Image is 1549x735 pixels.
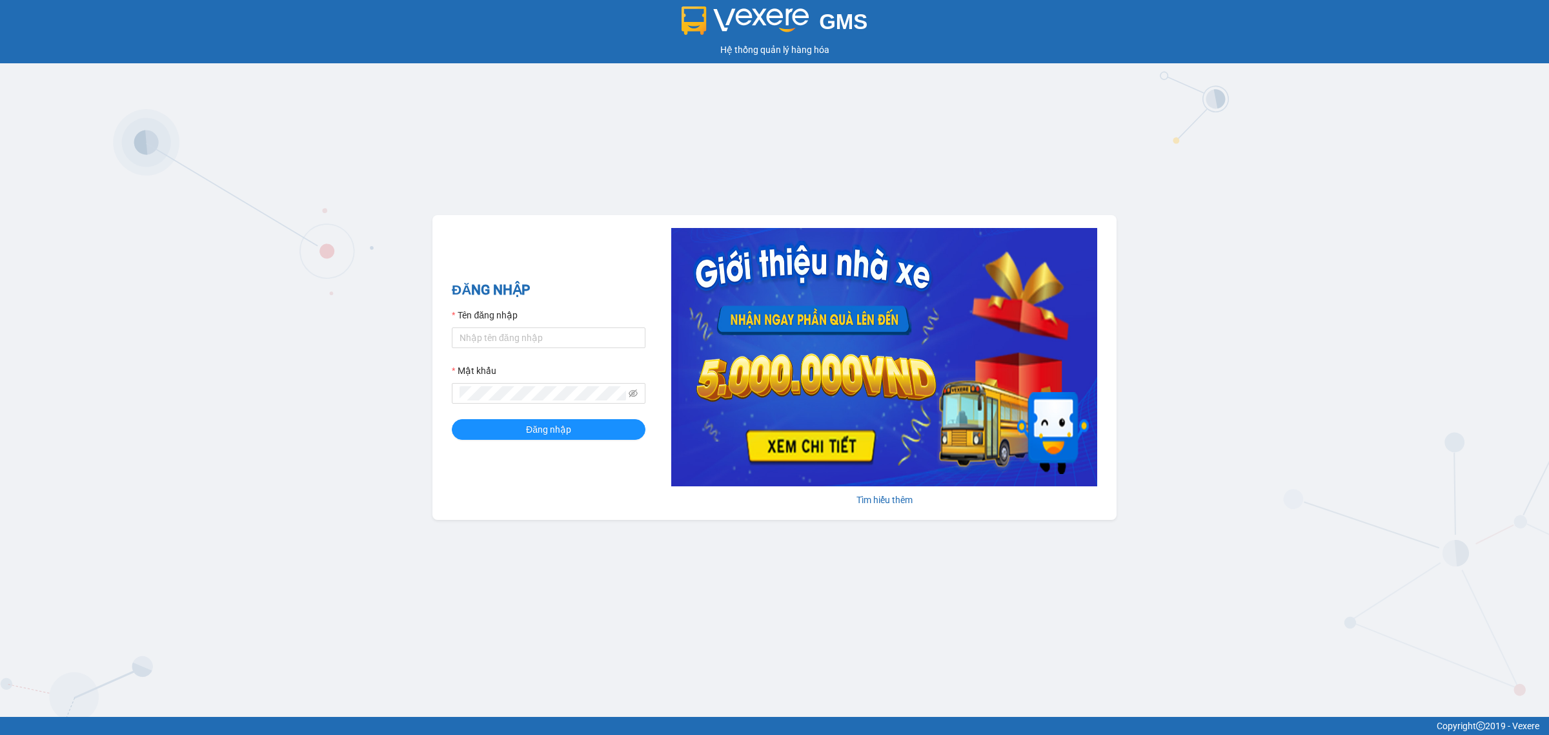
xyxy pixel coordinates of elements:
[3,43,1546,57] div: Hệ thống quản lý hàng hóa
[671,228,1097,486] img: banner-0
[452,419,645,440] button: Đăng nhập
[10,719,1539,733] div: Copyright 2019 - Vexere
[460,386,626,400] input: Mật khẩu
[452,308,518,322] label: Tên đăng nhập
[682,6,809,35] img: logo 2
[819,10,867,34] span: GMS
[682,19,868,30] a: GMS
[671,493,1097,507] div: Tìm hiểu thêm
[452,327,645,348] input: Tên đăng nhập
[452,280,645,301] h2: ĐĂNG NHẬP
[1476,721,1485,730] span: copyright
[526,422,571,437] span: Đăng nhập
[629,389,638,398] span: eye-invisible
[452,364,496,378] label: Mật khẩu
